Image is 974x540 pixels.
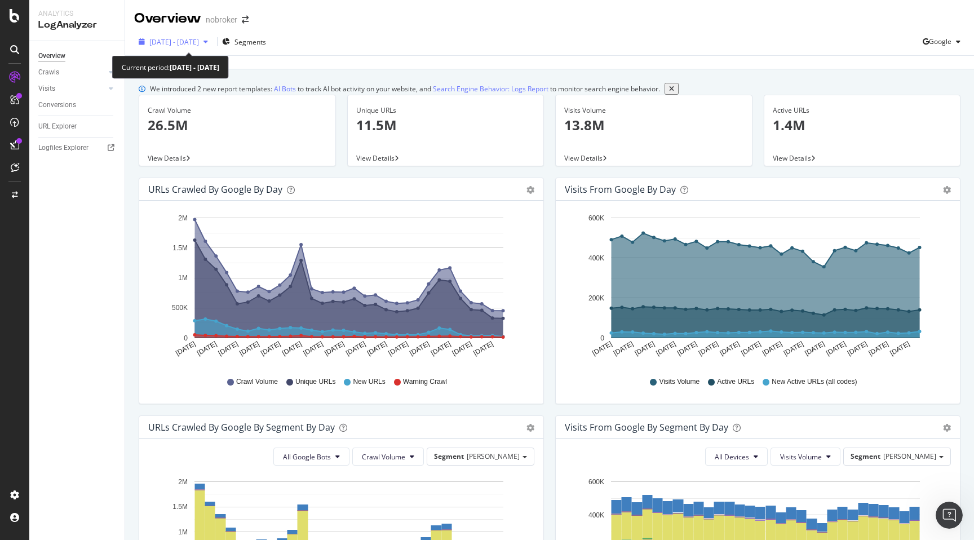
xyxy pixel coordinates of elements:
div: Conversions [38,99,76,111]
span: Google [929,37,951,46]
text: [DATE] [804,340,826,357]
div: nobroker [206,14,237,25]
span: All Google Bots [283,452,331,462]
text: [DATE] [281,340,303,357]
span: Warning Crawl [403,377,447,387]
svg: A chart. [148,210,534,366]
div: Crawl Volume [148,105,327,116]
div: Overview [134,9,201,28]
text: [DATE] [676,340,698,357]
text: 400K [588,511,604,519]
text: 1M [178,274,188,282]
text: 600K [588,478,604,486]
div: URLs Crawled by Google By Segment By Day [148,422,335,433]
div: Active URLs [773,105,952,116]
text: 0 [600,334,604,342]
span: [PERSON_NAME] [883,452,936,461]
span: New Active URLs (all codes) [772,377,857,387]
a: Crawls [38,67,105,78]
text: [DATE] [472,340,495,357]
div: Unique URLs [356,105,535,116]
div: arrow-right-arrow-left [242,16,249,24]
text: 1M [178,528,188,536]
a: Search Engine Behavior: Logs Report [433,83,548,95]
text: 600K [588,214,604,222]
p: 1.4M [773,116,952,135]
iframe: Intercom live chat [936,502,963,529]
button: [DATE] - [DATE] [134,33,212,51]
span: New URLs [353,377,385,387]
p: 13.8M [564,116,743,135]
span: View Details [356,153,395,163]
text: [DATE] [344,340,367,357]
div: gear [526,186,534,194]
div: We introduced 2 new report templates: to track AI bot activity on your website, and to monitor se... [150,83,660,95]
div: Visits [38,83,55,95]
button: Segments [222,33,266,51]
span: View Details [148,153,186,163]
text: [DATE] [238,340,261,357]
text: [DATE] [655,340,678,357]
a: Logfiles Explorer [38,142,117,154]
text: [DATE] [612,340,635,357]
text: 200K [588,294,604,302]
text: [DATE] [323,340,346,357]
a: AI Bots [274,83,296,95]
p: 11.5M [356,116,535,135]
text: [DATE] [196,340,218,357]
button: All Devices [705,448,768,466]
span: [PERSON_NAME] [467,452,520,461]
div: Analytics [38,9,116,19]
div: info banner [139,83,960,95]
span: Active URLs [717,377,754,387]
text: [DATE] [889,340,911,357]
text: [DATE] [697,340,720,357]
span: Crawl Volume [236,377,278,387]
span: View Details [773,153,811,163]
text: 0 [184,334,188,342]
text: [DATE] [719,340,741,357]
text: 2M [178,478,188,486]
text: [DATE] [174,340,197,357]
svg: A chart. [565,210,951,366]
a: URL Explorer [38,121,117,132]
text: [DATE] [782,340,805,357]
text: [DATE] [408,340,431,357]
button: close banner [665,83,679,95]
button: All Google Bots [273,448,349,466]
text: [DATE] [846,340,869,357]
a: Visits [38,83,105,95]
span: Crawl Volume [362,452,405,462]
span: Visits Volume [659,377,699,387]
div: Crawls [38,67,59,78]
button: Google [923,33,965,51]
text: [DATE] [430,340,452,357]
div: URL Explorer [38,121,77,132]
a: Overview [38,50,117,62]
text: 400K [588,254,604,262]
text: [DATE] [591,340,613,357]
div: LogAnalyzer [38,19,116,32]
text: 500K [172,304,188,312]
div: Overview [38,50,65,62]
span: All Devices [715,452,749,462]
button: Visits Volume [771,448,840,466]
a: Conversions [38,99,117,111]
span: Segment [851,452,880,461]
div: Logfiles Explorer [38,142,88,154]
span: Segments [234,37,266,47]
text: [DATE] [259,340,282,357]
span: View Details [564,153,603,163]
div: gear [943,424,951,432]
span: [DATE] - [DATE] [149,37,199,47]
div: gear [943,186,951,194]
text: 2M [178,214,188,222]
text: [DATE] [366,340,388,357]
text: [DATE] [634,340,656,357]
text: 1.5M [172,244,188,252]
div: URLs Crawled by Google by day [148,184,282,195]
text: [DATE] [302,340,325,357]
div: Current period: [122,61,219,74]
text: [DATE] [740,340,762,357]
